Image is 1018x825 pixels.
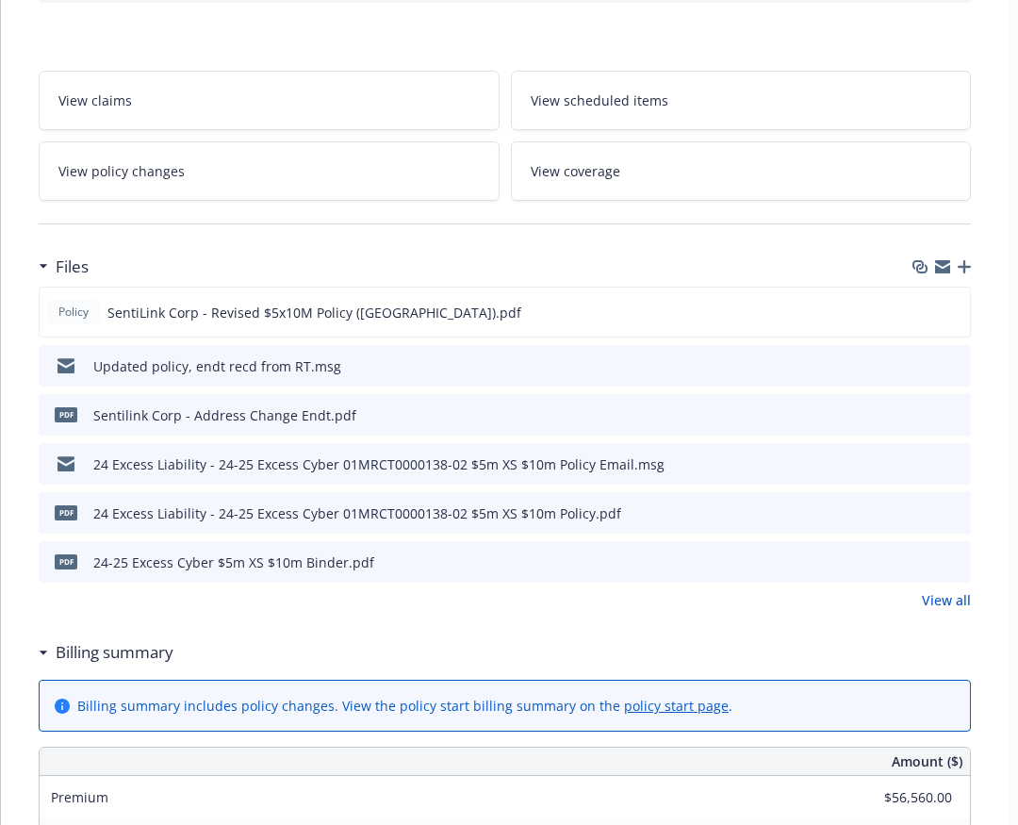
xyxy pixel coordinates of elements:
div: Billing summary [39,640,173,665]
span: Amount ($) [892,751,962,771]
h3: Billing summary [56,640,173,665]
button: download file [916,503,931,523]
a: View claims [39,71,500,130]
span: Premium [51,788,108,806]
span: pdf [55,505,77,520]
div: Sentilink Corp - Address Change Endt.pdf [93,405,356,425]
button: download file [916,405,931,425]
a: policy start page [624,697,729,715]
div: Files [39,255,89,279]
button: preview file [946,553,963,572]
a: View all [922,590,971,610]
h3: Files [56,255,89,279]
span: Policy [55,304,92,321]
span: View coverage [531,161,620,181]
span: View policy changes [58,161,185,181]
span: View claims [58,91,132,110]
button: preview file [946,503,963,523]
div: 24 Excess Liability - 24-25 Excess Cyber 01MRCT0000138-02 $5m XS $10m Policy.pdf [93,503,621,523]
div: Billing summary includes policy changes. View the policy start billing summary on the . [77,696,732,716]
span: SentiLink Corp - Revised $5x10M Policy ([GEOGRAPHIC_DATA]).pdf [107,303,521,322]
div: 24 Excess Liability - 24-25 Excess Cyber 01MRCT0000138-02 $5m XS $10m Policy Email.msg [93,454,665,474]
button: preview file [946,356,963,376]
span: pdf [55,407,77,421]
button: preview file [946,454,963,474]
button: download file [915,303,930,322]
button: download file [916,553,931,572]
a: View coverage [511,141,972,201]
div: Updated policy, endt recd from RT.msg [93,356,341,376]
a: View policy changes [39,141,500,201]
span: View scheduled items [531,91,668,110]
div: 24-25 Excess Cyber $5m XS $10m Binder.pdf [93,553,374,572]
span: pdf [55,554,77,569]
button: preview file [946,405,963,425]
button: download file [916,356,931,376]
button: download file [916,454,931,474]
input: 0.00 [841,784,963,812]
button: preview file [945,303,962,322]
a: View scheduled items [511,71,972,130]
